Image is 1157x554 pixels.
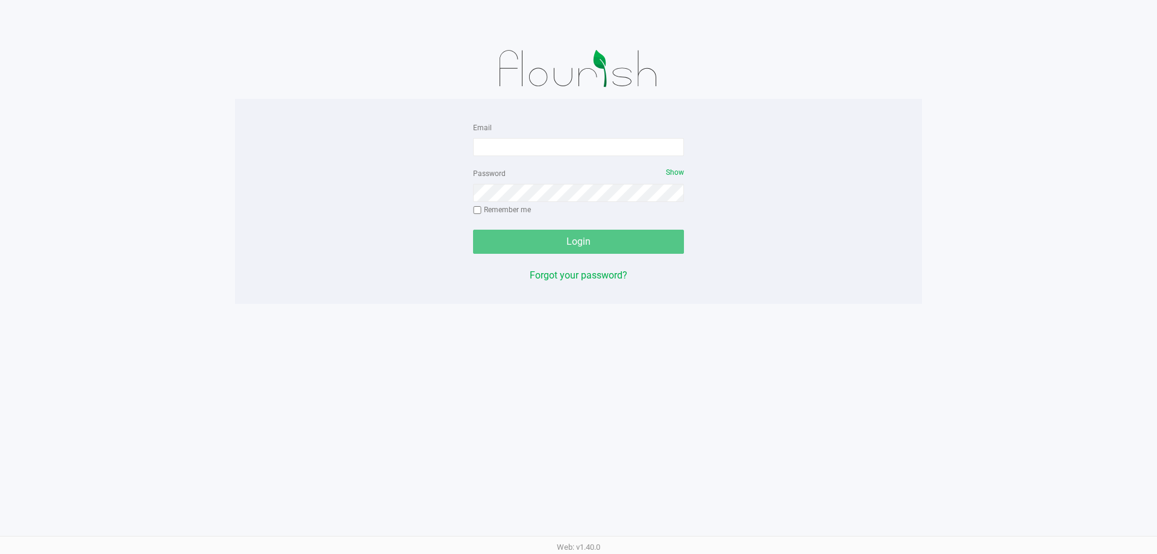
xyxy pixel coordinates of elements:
label: Email [473,122,492,133]
span: Web: v1.40.0 [557,543,600,552]
input: Remember me [473,206,481,215]
label: Remember me [473,204,531,215]
span: Show [666,168,684,177]
button: Forgot your password? [530,268,627,283]
label: Password [473,168,506,179]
